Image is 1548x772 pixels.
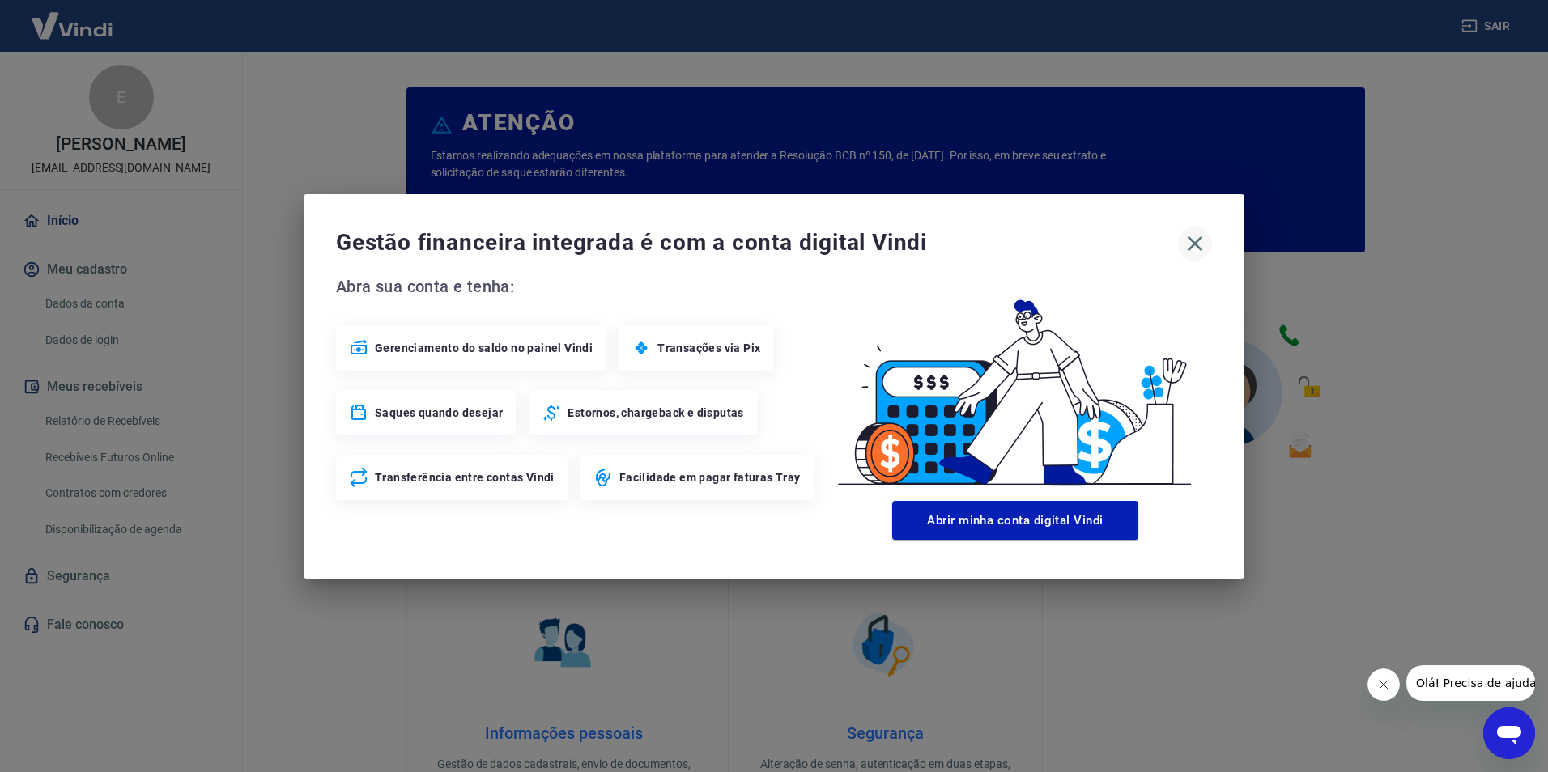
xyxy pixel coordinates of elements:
iframe: Mensagem da empresa [1406,665,1535,701]
span: Abra sua conta e tenha: [336,274,819,299]
button: Abrir minha conta digital Vindi [892,501,1138,540]
iframe: Fechar mensagem [1367,668,1400,701]
span: Estornos, chargeback e disputas [568,405,743,421]
img: Good Billing [819,274,1212,494]
iframe: Botão para abrir a janela de mensagens [1483,707,1535,759]
span: Facilidade em pagar faturas Tray [619,469,801,486]
span: Olá! Precisa de ajuda? [10,11,136,24]
span: Transações via Pix [657,340,760,356]
span: Gerenciamento do saldo no painel Vindi [375,340,593,356]
span: Transferência entre contas Vindi [375,469,555,486]
span: Saques quando desejar [375,405,503,421]
span: Gestão financeira integrada é com a conta digital Vindi [336,227,1178,259]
